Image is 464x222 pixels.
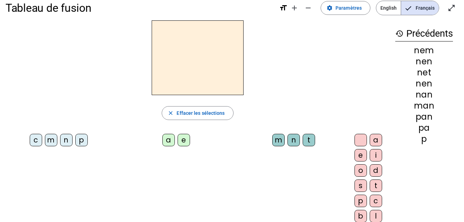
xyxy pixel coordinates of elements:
[272,134,285,146] div: m
[370,179,382,192] div: t
[177,109,225,117] span: Effacer les sélections
[395,68,453,77] div: net
[395,57,453,66] div: nen
[178,134,190,146] div: e
[370,164,382,177] div: d
[370,134,382,146] div: a
[287,1,301,15] button: Augmenter la taille de la police
[370,149,382,161] div: i
[304,4,312,12] mat-icon: remove
[354,149,367,161] div: e
[162,106,233,120] button: Effacer les sélections
[395,29,404,38] mat-icon: history
[75,134,88,146] div: p
[395,80,453,88] div: nen
[168,110,174,116] mat-icon: close
[395,91,453,99] div: nan
[162,134,175,146] div: a
[321,1,370,15] button: Paramètres
[395,26,453,41] h3: Précédents
[335,4,362,12] span: Paramètres
[395,102,453,110] div: man
[395,124,453,132] div: pa
[287,134,300,146] div: n
[326,5,333,11] mat-icon: settings
[395,113,453,121] div: pan
[370,195,382,207] div: c
[354,179,367,192] div: s
[354,164,367,177] div: o
[401,1,439,15] span: Français
[301,1,315,15] button: Diminuer la taille de la police
[376,1,401,15] span: English
[303,134,315,146] div: t
[376,1,439,15] mat-button-toggle-group: Language selection
[30,134,42,146] div: c
[60,134,73,146] div: n
[395,46,453,55] div: nem
[447,4,456,12] mat-icon: open_in_full
[395,135,453,143] div: p
[279,4,287,12] mat-icon: format_size
[354,195,367,207] div: p
[445,1,458,15] button: Entrer en plein écran
[290,4,299,12] mat-icon: add
[45,134,57,146] div: m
